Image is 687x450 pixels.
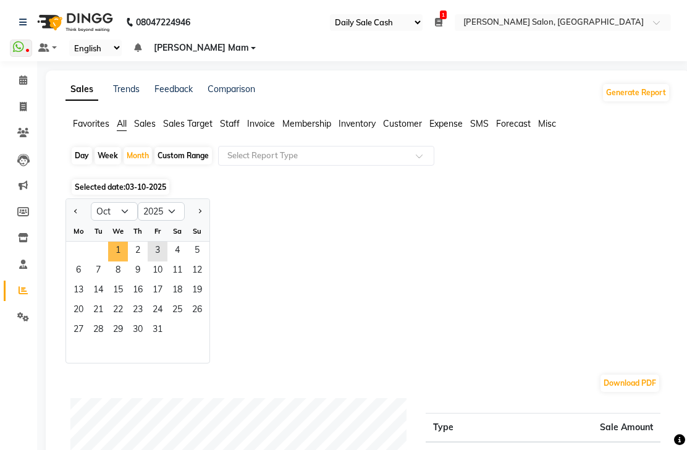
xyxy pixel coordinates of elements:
[88,321,108,341] div: Tuesday, October 28, 2025
[148,261,167,281] div: Friday, October 10, 2025
[128,261,148,281] div: Thursday, October 9, 2025
[72,147,92,164] div: Day
[167,281,187,301] div: Saturday, October 18, 2025
[108,242,128,261] span: 1
[167,281,187,301] span: 18
[435,17,442,28] a: 1
[187,281,207,301] span: 19
[128,321,148,341] div: Thursday, October 30, 2025
[128,261,148,281] span: 9
[128,221,148,241] div: Th
[167,221,187,241] div: Sa
[108,301,128,321] span: 22
[148,242,167,261] div: Friday, October 3, 2025
[69,281,88,301] span: 13
[88,261,108,281] div: Tuesday, October 7, 2025
[128,281,148,301] span: 16
[148,242,167,261] span: 3
[69,321,88,341] span: 27
[108,221,128,241] div: We
[69,301,88,321] span: 20
[148,261,167,281] span: 10
[88,281,108,301] div: Tuesday, October 14, 2025
[187,242,207,261] span: 5
[440,11,447,19] span: 1
[128,301,148,321] span: 23
[247,118,275,129] span: Invoice
[108,281,128,301] span: 15
[167,261,187,281] div: Saturday, October 11, 2025
[69,321,88,341] div: Monday, October 27, 2025
[117,118,127,129] span: All
[383,118,422,129] span: Customer
[128,321,148,341] span: 30
[339,118,376,129] span: Inventory
[208,83,255,95] a: Comparison
[187,261,207,281] span: 12
[148,221,167,241] div: Fr
[148,321,167,341] span: 31
[125,182,166,192] span: 03-10-2025
[113,83,140,95] a: Trends
[538,118,556,129] span: Misc
[148,281,167,301] div: Friday, October 17, 2025
[88,321,108,341] span: 28
[148,301,167,321] div: Friday, October 24, 2025
[187,242,207,261] div: Sunday, October 5, 2025
[108,261,128,281] span: 8
[187,221,207,241] div: Su
[148,281,167,301] span: 17
[108,301,128,321] div: Wednesday, October 22, 2025
[73,118,109,129] span: Favorites
[148,321,167,341] div: Friday, October 31, 2025
[470,118,489,129] span: SMS
[601,375,659,392] button: Download PDF
[72,179,169,195] span: Selected date:
[95,147,121,164] div: Week
[128,242,148,261] span: 2
[69,261,88,281] span: 6
[88,301,108,321] div: Tuesday, October 21, 2025
[134,118,156,129] span: Sales
[128,301,148,321] div: Thursday, October 23, 2025
[88,221,108,241] div: Tu
[154,83,193,95] a: Feedback
[91,202,138,221] select: Select month
[603,84,669,101] button: Generate Report
[167,242,187,261] div: Saturday, October 4, 2025
[167,242,187,261] span: 4
[187,301,207,321] span: 26
[69,281,88,301] div: Monday, October 13, 2025
[108,281,128,301] div: Wednesday, October 15, 2025
[496,118,531,129] span: Forecast
[108,261,128,281] div: Wednesday, October 8, 2025
[220,118,240,129] span: Staff
[124,147,152,164] div: Month
[154,147,212,164] div: Custom Range
[426,414,512,443] th: Type
[69,301,88,321] div: Monday, October 20, 2025
[429,118,463,129] span: Expense
[282,118,331,129] span: Membership
[154,41,249,54] span: [PERSON_NAME] Mam
[88,301,108,321] span: 21
[108,321,128,341] span: 29
[187,281,207,301] div: Sunday, October 19, 2025
[167,301,187,321] div: Saturday, October 25, 2025
[71,202,81,221] button: Previous month
[108,321,128,341] div: Wednesday, October 29, 2025
[195,202,204,221] button: Next month
[167,301,187,321] span: 25
[148,301,167,321] span: 24
[187,261,207,281] div: Sunday, October 12, 2025
[187,301,207,321] div: Sunday, October 26, 2025
[88,261,108,281] span: 7
[69,261,88,281] div: Monday, October 6, 2025
[167,261,187,281] span: 11
[128,281,148,301] div: Thursday, October 16, 2025
[32,5,116,40] img: logo
[163,118,213,129] span: Sales Target
[65,79,98,101] a: Sales
[128,242,148,261] div: Thursday, October 2, 2025
[108,242,128,261] div: Wednesday, October 1, 2025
